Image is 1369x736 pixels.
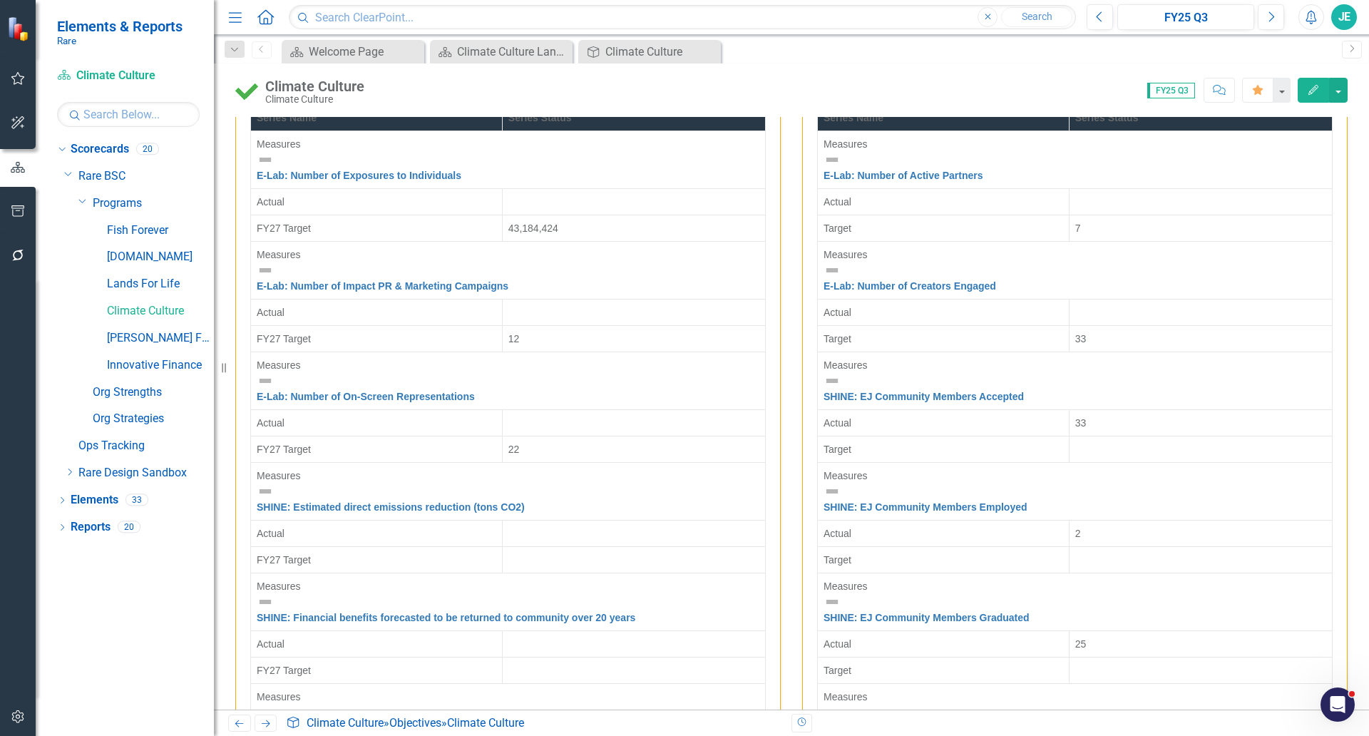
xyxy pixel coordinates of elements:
a: SHINE: Estimated direct emissions reduction (tons CO2) [257,501,525,513]
td: Double-Click to Edit [251,325,503,352]
span: Target [824,223,851,234]
span: Actual [257,417,284,429]
div: Climate Culture Landing Page [457,43,569,61]
a: [PERSON_NAME] Fund [107,330,214,347]
div: Measures [257,690,759,704]
td: Double-Click to Edit [1069,215,1332,241]
span: 22 [508,444,520,455]
td: Double-Click to Edit [251,630,503,657]
span: FY27 Target [257,554,311,566]
img: Not Defined [257,483,274,500]
td: Double-Click to Edit [251,299,503,325]
span: Target [824,665,851,676]
td: Double-Click to Edit Right Click for Context Menu [251,462,766,520]
a: Climate Culture Landing Page [434,43,569,61]
button: Search [1001,7,1072,27]
td: Double-Click to Edit [502,436,765,462]
a: E-Lab: Number of Active Partners [824,170,983,181]
a: Climate Culture [57,68,200,84]
div: Climate Culture [265,78,364,94]
div: Climate Culture [605,43,717,61]
div: Climate Culture [447,716,524,730]
input: Search ClearPoint... [289,5,1076,30]
td: Double-Click to Edit [818,630,1070,657]
div: Series Status [508,111,759,125]
img: Not Defined [824,483,841,500]
a: [DOMAIN_NAME] [107,249,214,265]
a: Fish Forever [107,223,214,239]
a: E-Lab: Number of Creators Engaged [824,280,996,292]
td: Double-Click to Edit Right Click for Context Menu [251,352,766,409]
a: Scorecards [71,141,129,158]
div: » » [286,715,781,732]
a: Elements [71,492,118,508]
a: Climate Culture [107,303,214,320]
td: Double-Click to Edit [1069,409,1332,436]
img: Not Defined [824,704,841,721]
div: Measures [257,137,759,151]
td: Double-Click to Edit [818,325,1070,352]
td: Double-Click to Edit [1069,630,1332,657]
span: Actual [257,196,284,208]
span: Actual [824,196,851,208]
td: Double-Click to Edit [818,409,1070,436]
div: FY25 Q3 [1122,9,1249,26]
div: Series Name [824,111,1063,125]
button: JE [1331,4,1357,30]
button: FY25 Q3 [1117,4,1254,30]
div: Climate Culture [265,94,364,105]
td: Double-Click to Edit [818,520,1070,546]
span: Target [824,333,851,344]
span: Actual [257,638,284,650]
span: Target [824,444,851,455]
a: SHINE: EJ Community Members Employed [824,501,1027,513]
img: Not Defined [824,372,841,389]
span: FY25 Q3 [1147,83,1195,98]
div: Measures [257,358,759,372]
a: Reports [71,519,111,536]
img: Not Defined [824,262,841,279]
td: Double-Click to Edit Right Click for Context Menu [818,462,1333,520]
div: Measures [824,469,1326,483]
span: Target [824,554,851,566]
td: Double-Click to Edit [1069,299,1332,325]
span: Actual [824,417,851,429]
a: E-Lab: Number of Exposures to Individuals [257,170,461,181]
span: 12 [508,333,520,344]
a: Ops Tracking [78,438,214,454]
td: Double-Click to Edit [818,546,1070,573]
div: 20 [136,143,159,155]
div: Series Name [257,111,496,125]
span: 33 [1075,417,1087,429]
a: Lands For Life [107,276,214,292]
span: Actual [824,638,851,650]
img: At or Above Target [235,79,258,102]
span: FY27 Target [257,665,311,676]
td: Double-Click to Edit [818,215,1070,241]
td: Double-Click to Edit [251,520,503,546]
a: Org Strengths [93,384,214,401]
img: Not Defined [824,593,841,610]
td: Double-Click to Edit [818,436,1070,462]
span: 7 [1075,223,1081,234]
td: Double-Click to Edit Right Click for Context Menu [818,131,1333,188]
td: Double-Click to Edit [1069,546,1332,573]
td: Double-Click to Edit [1069,657,1332,683]
td: Double-Click to Edit [502,409,765,436]
div: Welcome Page [309,43,421,61]
td: Double-Click to Edit [1069,188,1332,215]
span: 33 [1075,333,1087,344]
span: Actual [824,528,851,539]
span: FY27 Target [257,444,311,455]
a: Programs [93,195,214,212]
td: Double-Click to Edit [502,299,765,325]
td: Double-Click to Edit [502,630,765,657]
td: Double-Click to Edit [818,188,1070,215]
td: Double-Click to Edit [502,657,765,683]
div: Measures [824,358,1326,372]
div: Measures [257,579,759,593]
td: Double-Click to Edit [502,215,765,241]
a: E-Lab: Number of On-Screen Representations [257,391,475,402]
div: Measures [257,469,759,483]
